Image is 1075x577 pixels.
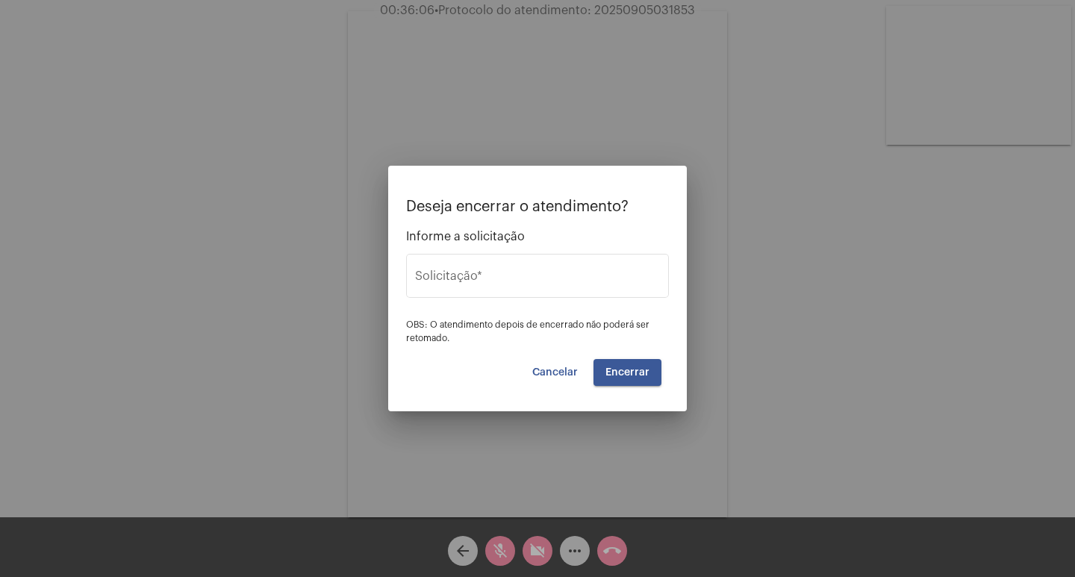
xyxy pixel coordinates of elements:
[415,272,660,286] input: Buscar solicitação
[532,367,578,378] span: Cancelar
[406,230,669,243] span: Informe a solicitação
[406,320,649,343] span: OBS: O atendimento depois de encerrado não poderá ser retomado.
[406,199,669,215] p: Deseja encerrar o atendimento?
[605,367,649,378] span: Encerrar
[593,359,661,386] button: Encerrar
[520,359,590,386] button: Cancelar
